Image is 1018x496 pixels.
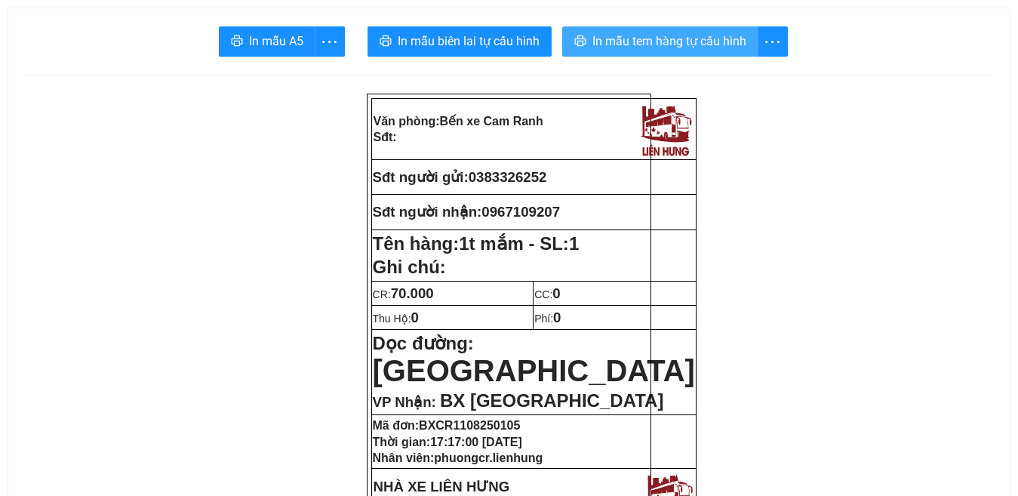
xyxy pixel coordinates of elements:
span: In mẫu tem hàng tự cấu hình [592,32,746,51]
strong: Mã đơn: [373,419,521,432]
span: 1t mắm - SL: [459,233,579,254]
button: more [315,26,345,57]
span: more [758,32,787,51]
span: 0 [411,310,419,325]
strong: NHÀ XE LIÊN HƯNG [374,479,510,494]
span: Ghi chú: [373,257,446,277]
span: 17:17:00 [DATE] [430,436,522,448]
span: BX [GEOGRAPHIC_DATA] [440,390,663,411]
button: more [758,26,788,57]
strong: Sđt: [374,131,397,143]
span: Phí: [534,313,561,325]
span: Bến xe Cam Ranh [440,115,543,128]
span: 0967109207 [481,204,560,220]
span: 70.000 [391,285,434,301]
strong: Sđt người gửi: [373,169,469,185]
span: printer [231,35,243,49]
button: printerIn mẫu A5 [219,26,315,57]
span: In mẫu biên lai tự cấu hình [398,32,540,51]
strong: Sđt người nhận: [373,204,482,220]
strong: Tên hàng: [373,233,580,254]
strong: Thời gian: [373,436,522,448]
img: logo [637,100,694,158]
span: more [315,32,344,51]
strong: Dọc đường: [373,333,695,385]
span: 1 [569,233,579,254]
span: phuongcr.lienhung [434,451,543,464]
span: Thu Hộ: [373,313,419,325]
span: 0 [553,310,561,325]
span: In mẫu A5 [249,32,303,51]
span: printer [380,35,392,49]
span: VP Nhận: [373,394,436,410]
strong: Văn phòng: [374,115,543,128]
button: printerIn mẫu biên lai tự cấu hình [368,26,552,57]
span: CC: [534,288,561,300]
span: [GEOGRAPHIC_DATA] [373,354,695,387]
button: printerIn mẫu tem hàng tự cấu hình [562,26,758,57]
span: BXCR1108250105 [419,419,520,432]
span: printer [574,35,586,49]
strong: Nhân viên: [373,451,543,464]
span: CR: [373,288,434,300]
span: 0 [552,285,560,301]
span: 0383326252 [469,169,547,185]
